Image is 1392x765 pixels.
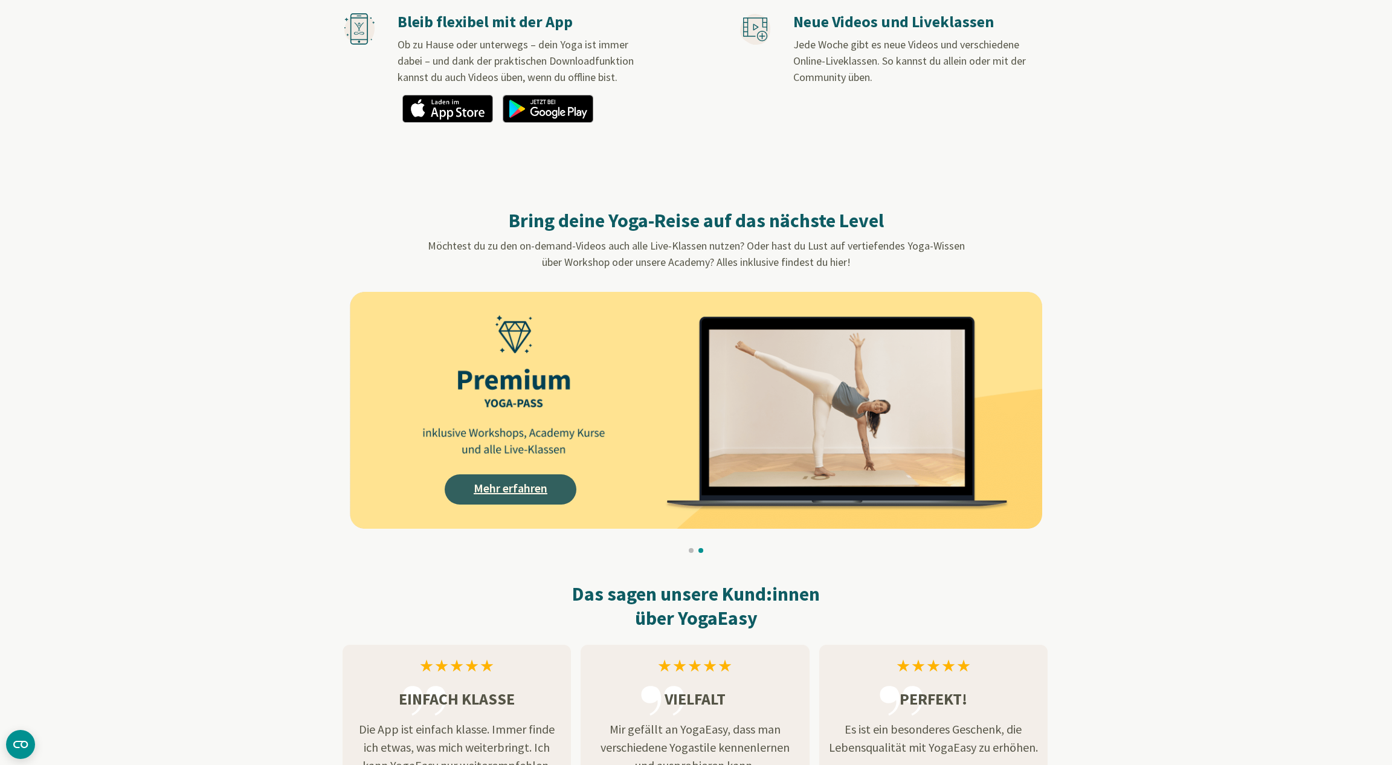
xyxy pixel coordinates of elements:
[445,474,576,505] a: Mehr erfahren
[819,720,1048,757] p: Es ist ein besonderes Geschenk, die Lebensqualität mit YogaEasy zu erhöhen.
[6,730,35,759] button: CMP-Widget öffnen
[402,95,493,123] img: app_appstore_de.png
[793,37,1026,84] span: Jede Woche gibt es neue Videos und verschiedene Online-Liveklassen. So kannst du allein oder mit ...
[350,292,1042,529] img: AAffA0nNPuCLAAAAAElFTkSuQmCC
[503,95,593,123] img: app_googleplay_de.png
[793,12,1048,32] h3: Neue Videos und Liveklassen
[362,237,1030,270] p: Möchtest du zu den on-demand-Videos auch alle Live-Klassen nutzen? Oder hast du Lust auf vertiefe...
[581,687,809,711] h3: Vielfalt
[343,687,571,711] h3: Einfach klasse
[398,37,634,84] span: Ob zu Hause oder unterwegs – dein Yoga ist immer dabei – und dank der praktischen Downloadfunktio...
[362,208,1030,233] h2: Bring deine Yoga-Reise auf das nächste Level
[398,12,652,32] h3: Bleib flexibel mit der App
[343,582,1049,630] h2: Das sagen unsere Kund:innen über YogaEasy
[819,687,1048,711] h3: Perfekt!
